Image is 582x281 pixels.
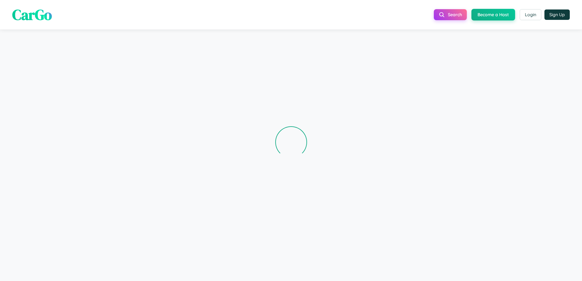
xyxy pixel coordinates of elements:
[12,5,52,25] span: CarGo
[434,9,467,20] button: Search
[471,9,515,20] button: Become a Host
[520,9,541,20] button: Login
[448,12,462,17] span: Search
[544,9,570,20] button: Sign Up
